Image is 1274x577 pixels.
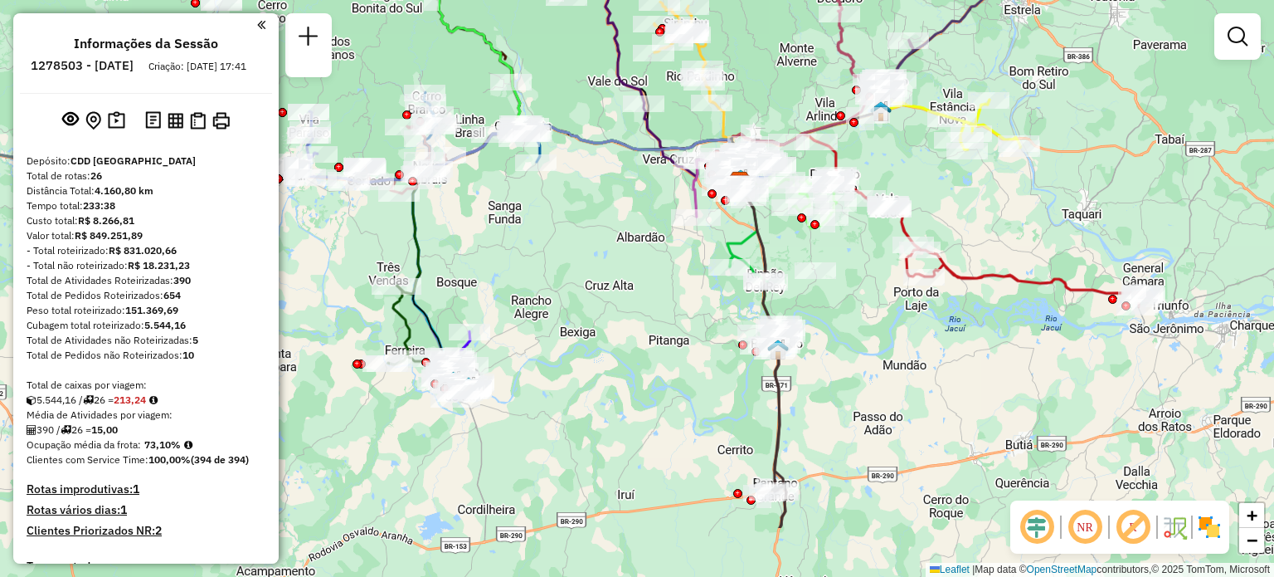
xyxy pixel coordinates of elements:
button: Visualizar relatório de Roteirização [164,109,187,131]
i: Total de rotas [61,425,71,435]
a: Exibir filtros [1221,20,1254,53]
div: Total de Atividades não Roteirizadas: [27,333,265,348]
span: Exibir rótulo [1113,507,1153,547]
a: Clique aqui para minimizar o painel [257,15,265,34]
h6: 1278503 - [DATE] [31,58,134,73]
strong: 213,24 [114,394,146,406]
span: + [1247,505,1257,526]
span: − [1247,530,1257,550]
div: Atividade não roteirizada - MARLENE TERESINHA FI [795,262,836,279]
strong: 1 [120,502,127,517]
strong: 390 [173,274,191,286]
strong: 654 [163,289,181,301]
div: Distância Total: [27,183,265,198]
h4: Transportadoras [27,560,265,574]
strong: 10 [182,349,194,361]
img: Fluxo de ruas [1161,514,1188,540]
a: Leaflet [930,564,970,575]
div: Total de caixas por viagem: [27,378,265,393]
div: Total de Atividades Roteirizadas: [27,273,265,288]
strong: 73,10% [144,438,181,451]
div: Média de Atividades por viagem: [27,408,265,423]
strong: 15,00 [91,423,118,436]
div: Map data © contributors,© 2025 TomTom, Microsoft [926,563,1274,577]
strong: R$ 18.231,23 [128,259,190,271]
div: Total de Pedidos Roteirizados: [27,288,265,303]
span: | [972,564,975,575]
em: Média calculada utilizando a maior ocupação (%Peso ou %Cubagem) de cada rota da sessão. Rotas cro... [184,440,192,450]
div: Peso total roteirizado: [27,303,265,318]
img: Venâncio Aires [870,100,892,122]
img: CDD Santa Cruz do Sul [729,171,751,193]
div: Cubagem total roteirizado: [27,318,265,333]
button: Centralizar mapa no depósito ou ponto de apoio [82,108,105,134]
strong: 5.544,16 [144,319,186,331]
a: Zoom out [1239,528,1264,553]
strong: R$ 8.266,81 [78,214,134,227]
div: - Total não roteirizado: [27,258,265,273]
img: Exibir/Ocultar setores [1196,514,1223,540]
div: - Total roteirizado: [27,243,265,258]
div: Total de Pedidos não Roteirizados: [27,348,265,363]
strong: 4.160,80 km [95,184,153,197]
strong: 5 [192,334,198,346]
div: Total de rotas: [27,169,265,183]
i: Meta Caixas/viagem: 227,95 Diferença: -14,71 [149,395,158,405]
strong: 100,00% [148,453,191,466]
button: Visualizar Romaneio [187,109,209,133]
span: Ocultar deslocamento [1017,507,1057,547]
strong: 233:38 [83,199,115,212]
i: Cubagem total roteirizado [27,395,36,405]
span: Ocultar NR [1065,507,1105,547]
strong: (394 de 394) [191,453,249,466]
div: Valor total: [27,228,265,243]
span: Ocupação média da frota: [27,438,141,451]
div: 390 / 26 = [27,423,265,438]
strong: R$ 831.020,66 [109,244,177,257]
a: OpenStreetMap [1027,564,1097,575]
h4: Informações da Sessão [74,36,218,51]
strong: CDD [GEOGRAPHIC_DATA] [71,154,196,167]
strong: R$ 849.251,89 [75,229,143,242]
div: Depósito: [27,154,265,169]
img: FAD Santa Cruz do Sul- Cachoeira [458,376,479,398]
a: Nova sessão e pesquisa [292,20,325,57]
i: Total de Atividades [27,425,36,435]
h4: Rotas vários dias: [27,503,265,517]
img: Rio Pardo [767,339,789,360]
i: Total de rotas [83,395,94,405]
div: Tempo total: [27,198,265,213]
button: Imprimir Rotas [209,109,233,133]
strong: 26 [90,169,102,182]
div: 5.544,16 / 26 = [27,393,265,408]
h4: Rotas improdutivas: [27,482,265,496]
h4: Clientes Priorizados NR: [27,524,265,538]
button: Painel de Sugestão [105,108,129,134]
button: Exibir sessão original [59,107,82,134]
strong: 2 [155,523,162,538]
a: Zoom in [1239,503,1264,528]
div: Custo total: [27,213,265,228]
img: Santa Cruz FAD [730,169,751,190]
strong: 1 [133,482,139,496]
strong: 151.369,69 [125,304,178,316]
span: Clientes com Service Time: [27,453,148,466]
button: Logs desbloquear sessão [142,108,164,134]
div: Criação: [DATE] 17:41 [142,59,253,74]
